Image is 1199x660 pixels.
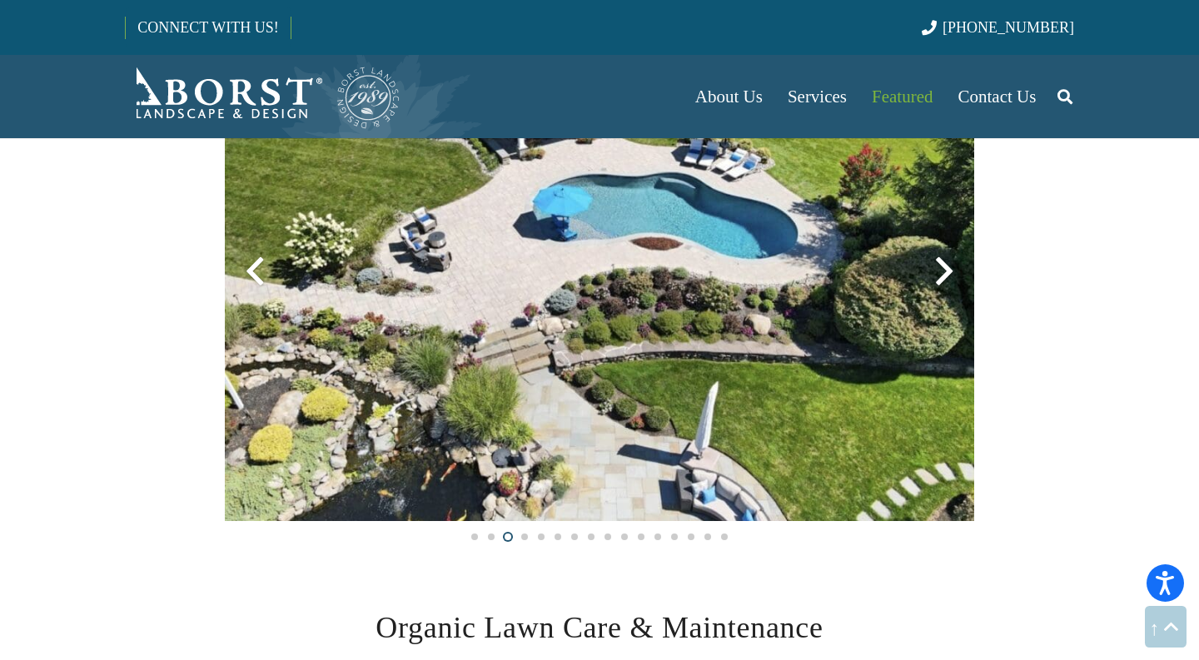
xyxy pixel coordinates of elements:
a: Back to top [1145,606,1187,648]
a: [PHONE_NUMBER] [922,19,1074,36]
a: About Us [683,55,775,138]
span: Contact Us [958,87,1037,107]
span: About Us [695,87,763,107]
a: Featured [859,55,945,138]
h2: Organic Lawn Care & Maintenance [225,605,974,650]
a: Services [775,55,859,138]
span: Featured [872,87,933,107]
span: Services [788,87,847,107]
a: Search [1048,76,1082,117]
span: [PHONE_NUMBER] [943,19,1074,36]
a: Contact Us [946,55,1049,138]
a: Borst-Logo [125,63,401,130]
a: CONNECT WITH US! [126,7,290,47]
